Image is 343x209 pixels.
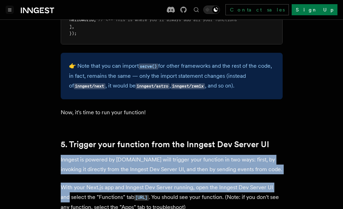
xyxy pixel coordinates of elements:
a: 5. Trigger your function from the Inngest Dev Server UI [61,140,269,149]
p: Now, it's time to run your function! [61,108,283,117]
span: ] [69,24,72,29]
code: serve() [139,64,158,69]
button: Find something... [192,6,200,14]
code: inngest/astro [136,83,170,89]
p: Inngest is powered by [DOMAIN_NAME] will trigger your function in two ways: first, by invoking it... [61,155,283,174]
code: inngest/remix [171,83,205,89]
a: [URL] [134,194,149,200]
span: helloWorld [69,17,94,22]
span: // <-- This is where you'll always add all your functions [98,17,237,22]
span: , [72,24,74,29]
button: Toggle dark mode [203,6,220,14]
code: [URL] [134,195,149,201]
a: Contact sales [225,4,289,15]
a: serve() [139,62,158,69]
code: inngest/next [74,83,105,89]
span: }); [69,31,77,36]
p: 👉 Note that you can import for other frameworks and the rest of the code, in fact, remains the sa... [69,61,274,91]
button: Toggle navigation [6,6,14,14]
a: Sign Up [292,4,337,15]
span: , [94,17,96,22]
